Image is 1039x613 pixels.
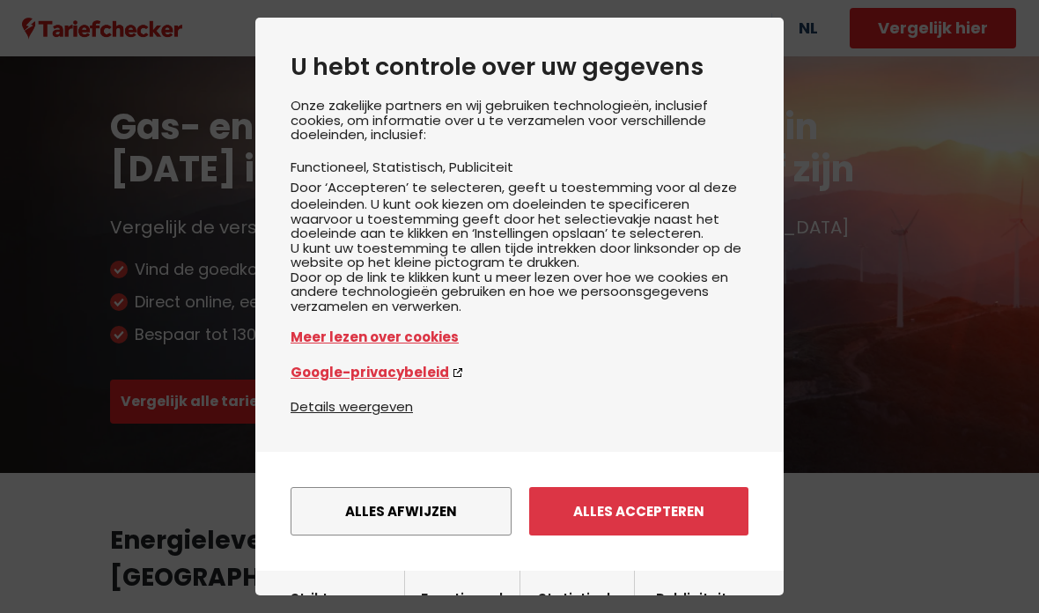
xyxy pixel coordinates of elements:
[291,327,748,347] a: Meer lezen over cookies
[529,487,748,535] button: Alles accepteren
[255,452,784,571] div: menu
[291,158,372,176] li: Functioneel
[449,158,513,176] li: Publiciteit
[291,487,512,535] button: Alles afwijzen
[291,99,748,396] div: Onze zakelijke partners en wij gebruiken technologieën, inclusief cookies, om informatie over u t...
[291,396,413,417] button: Details weergeven
[291,362,748,382] a: Google-privacybeleid
[291,53,748,81] h2: U hebt controle over uw gegevens
[372,158,449,176] li: Statistisch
